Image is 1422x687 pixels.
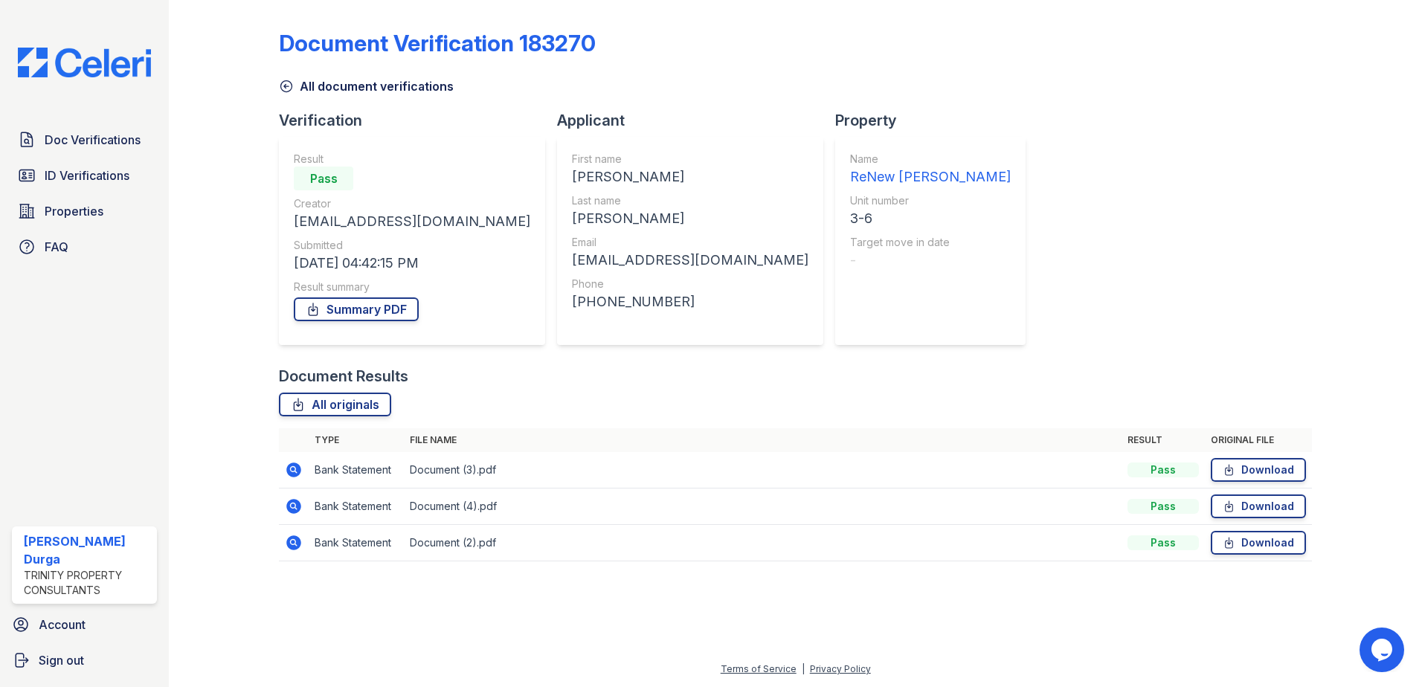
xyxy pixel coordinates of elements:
[45,202,103,220] span: Properties
[24,532,151,568] div: [PERSON_NAME] Durga
[850,208,1011,229] div: 3-6
[309,428,404,452] th: Type
[279,30,596,57] div: Document Verification 183270
[279,366,408,387] div: Document Results
[45,238,68,256] span: FAQ
[721,663,797,674] a: Terms of Service
[1360,628,1407,672] iframe: chat widget
[279,393,391,416] a: All originals
[572,193,808,208] div: Last name
[1205,428,1312,452] th: Original file
[45,167,129,184] span: ID Verifications
[309,525,404,561] td: Bank Statement
[309,488,404,525] td: Bank Statement
[45,131,141,149] span: Doc Verifications
[294,253,530,274] div: [DATE] 04:42:15 PM
[6,645,163,675] a: Sign out
[572,250,808,271] div: [EMAIL_ADDRESS][DOMAIN_NAME]
[404,428,1122,452] th: File name
[12,125,157,155] a: Doc Verifications
[850,152,1011,167] div: Name
[1127,462,1199,477] div: Pass
[835,110,1037,131] div: Property
[294,297,419,321] a: Summary PDF
[279,77,454,95] a: All document verifications
[1211,531,1306,555] a: Download
[1211,494,1306,518] a: Download
[850,193,1011,208] div: Unit number
[24,568,151,598] div: Trinity Property Consultants
[39,616,86,633] span: Account
[1211,458,1306,482] a: Download
[572,291,808,312] div: [PHONE_NUMBER]
[294,280,530,294] div: Result summary
[294,211,530,232] div: [EMAIL_ADDRESS][DOMAIN_NAME]
[850,250,1011,271] div: -
[404,525,1122,561] td: Document (2).pdf
[1127,499,1199,514] div: Pass
[572,277,808,291] div: Phone
[850,235,1011,250] div: Target move in date
[1127,535,1199,550] div: Pass
[6,610,163,639] a: Account
[12,161,157,190] a: ID Verifications
[404,488,1122,525] td: Document (4).pdf
[294,152,530,167] div: Result
[572,235,808,250] div: Email
[810,663,871,674] a: Privacy Policy
[802,663,805,674] div: |
[12,196,157,226] a: Properties
[572,152,808,167] div: First name
[294,167,353,190] div: Pass
[294,238,530,253] div: Submitted
[12,232,157,262] a: FAQ
[294,196,530,211] div: Creator
[1122,428,1205,452] th: Result
[6,48,163,77] img: CE_Logo_Blue-a8612792a0a2168367f1c8372b55b34899dd931a85d93a1a3d3e32e68fde9ad4.png
[404,452,1122,488] td: Document (3).pdf
[39,651,84,669] span: Sign out
[850,167,1011,187] div: ReNew [PERSON_NAME]
[279,110,557,131] div: Verification
[572,208,808,229] div: [PERSON_NAME]
[309,452,404,488] td: Bank Statement
[850,152,1011,187] a: Name ReNew [PERSON_NAME]
[572,167,808,187] div: [PERSON_NAME]
[557,110,835,131] div: Applicant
